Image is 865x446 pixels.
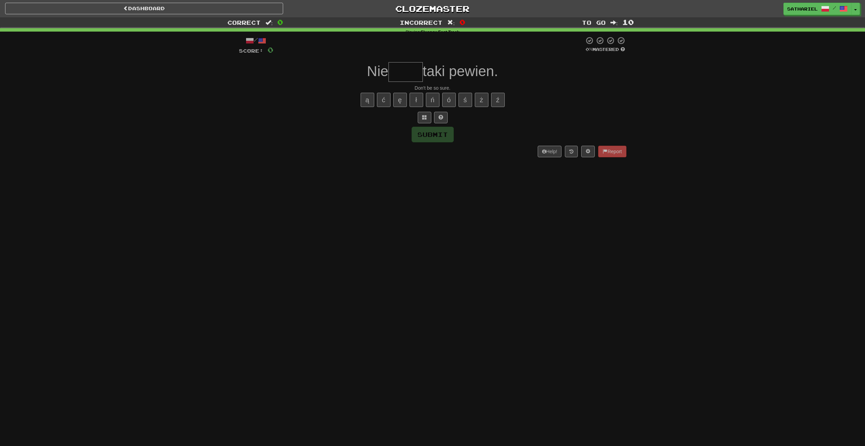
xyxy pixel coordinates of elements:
button: ą [361,93,374,107]
span: / [833,5,836,10]
button: ę [393,93,407,107]
span: : [610,20,618,25]
span: 0 [277,18,283,26]
span: 0 [460,18,465,26]
button: Submit [412,127,454,142]
span: : [447,20,455,25]
span: : [265,20,273,25]
button: ń [426,93,439,107]
button: Report [598,146,626,157]
span: 10 [622,18,634,26]
div: Don't be so sure. [239,85,626,91]
span: Incorrect [400,19,443,26]
button: ł [410,93,423,107]
span: Sathariel [787,6,818,12]
span: To go [582,19,606,26]
span: Nie [367,63,388,79]
button: ź [491,93,505,107]
a: Dashboard [5,3,283,14]
a: Sathariel / [783,3,851,15]
button: ć [377,93,391,107]
div: Mastered [584,47,626,53]
button: ż [475,93,488,107]
button: ś [459,93,472,107]
button: ó [442,93,456,107]
div: / [239,36,273,45]
button: Round history (alt+y) [565,146,578,157]
span: 0 % [586,47,592,52]
strong: Fluency Fast Track [421,30,459,35]
a: Clozemaster [293,3,571,15]
button: Switch sentence to multiple choice alt+p [418,112,431,123]
button: Help! [538,146,562,157]
span: Score: [239,48,263,54]
span: Correct [227,19,261,26]
span: 0 [267,46,273,54]
button: Single letter hint - you only get 1 per sentence and score half the points! alt+h [434,112,448,123]
span: taki pewien. [423,63,498,79]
